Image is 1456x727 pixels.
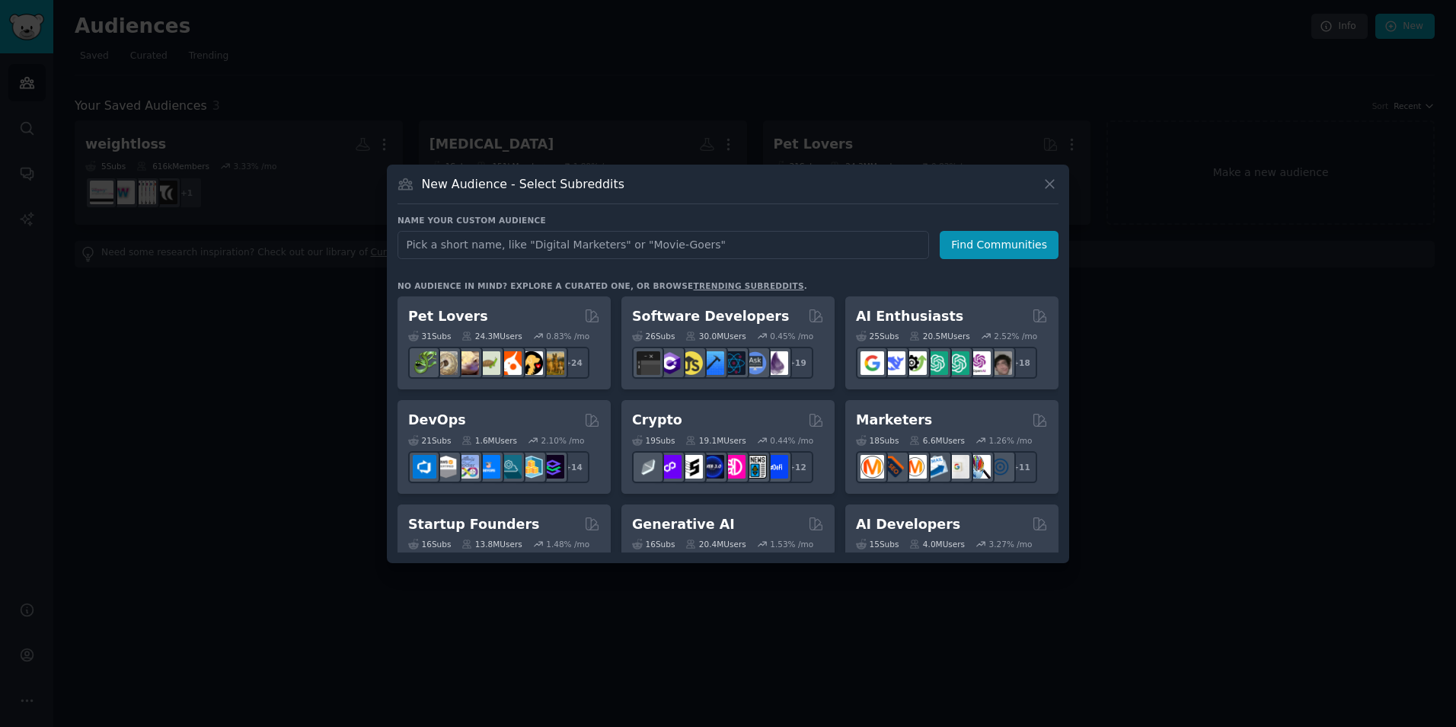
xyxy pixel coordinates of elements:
[856,539,899,549] div: 15 Sub s
[946,351,969,375] img: chatgpt_prompts_
[461,539,522,549] div: 13.8M Users
[967,455,991,479] img: MarketingResearch
[685,331,746,341] div: 30.0M Users
[693,281,803,290] a: trending subreddits
[455,351,479,375] img: leopardgeckos
[882,455,905,479] img: bigseo
[765,351,788,375] img: elixir
[988,351,1012,375] img: ArtificalIntelligence
[679,455,703,479] img: ethstaker
[632,539,675,549] div: 16 Sub s
[557,347,589,379] div: + 24
[422,176,624,192] h3: New Audience - Select Subreddits
[856,331,899,341] div: 25 Sub s
[946,455,969,479] img: googleads
[988,455,1012,479] img: OnlineMarketing
[743,455,767,479] img: CryptoNews
[434,455,458,479] img: AWS_Certified_Experts
[856,515,960,534] h2: AI Developers
[541,455,564,479] img: PlatformEngineers
[546,331,589,341] div: 0.83 % /mo
[903,351,927,375] img: AItoolsCatalog
[1005,347,1037,379] div: + 18
[770,435,813,446] div: 0.44 % /mo
[924,351,948,375] img: chatgpt_promptDesign
[770,331,813,341] div: 0.45 % /mo
[632,411,682,430] h2: Crypto
[701,455,724,479] img: web3
[1005,451,1037,483] div: + 11
[519,351,543,375] img: PetAdvice
[765,455,788,479] img: defi_
[701,351,724,375] img: iOSProgramming
[861,351,884,375] img: GoogleGeminiAI
[658,351,682,375] img: csharp
[408,411,466,430] h2: DevOps
[477,455,500,479] img: DevOpsLinks
[856,435,899,446] div: 18 Sub s
[632,435,675,446] div: 19 Sub s
[940,231,1058,259] button: Find Communities
[903,455,927,479] img: AskMarketing
[861,455,884,479] img: content_marketing
[685,435,746,446] div: 19.1M Users
[743,351,767,375] img: AskComputerScience
[477,351,500,375] img: turtle
[679,351,703,375] img: learnjavascript
[632,307,789,326] h2: Software Developers
[722,351,746,375] img: reactnative
[909,331,969,341] div: 20.5M Users
[398,231,929,259] input: Pick a short name, like "Digital Marketers" or "Movie-Goers"
[967,351,991,375] img: OpenAIDev
[770,539,813,549] div: 1.53 % /mo
[781,451,813,483] div: + 12
[498,455,522,479] img: platformengineering
[398,215,1058,226] h3: Name your custom audience
[637,351,660,375] img: software
[856,411,932,430] h2: Marketers
[882,351,905,375] img: DeepSeek
[546,539,589,549] div: 1.48 % /mo
[909,539,965,549] div: 4.0M Users
[856,307,963,326] h2: AI Enthusiasts
[408,307,488,326] h2: Pet Lovers
[909,435,965,446] div: 6.6M Users
[408,539,451,549] div: 16 Sub s
[989,539,1033,549] div: 3.27 % /mo
[413,455,436,479] img: azuredevops
[408,331,451,341] div: 31 Sub s
[461,331,522,341] div: 24.3M Users
[461,435,517,446] div: 1.6M Users
[434,351,458,375] img: ballpython
[557,451,589,483] div: + 14
[685,539,746,549] div: 20.4M Users
[994,331,1037,341] div: 2.52 % /mo
[722,455,746,479] img: defiblockchain
[637,455,660,479] img: ethfinance
[408,435,451,446] div: 21 Sub s
[519,455,543,479] img: aws_cdk
[498,351,522,375] img: cockatiel
[541,435,585,446] div: 2.10 % /mo
[541,351,564,375] img: dogbreed
[413,351,436,375] img: herpetology
[455,455,479,479] img: Docker_DevOps
[408,515,539,534] h2: Startup Founders
[632,331,675,341] div: 26 Sub s
[924,455,948,479] img: Emailmarketing
[398,280,807,291] div: No audience in mind? Explore a curated one, or browse .
[989,435,1033,446] div: 1.26 % /mo
[632,515,735,534] h2: Generative AI
[781,347,813,379] div: + 19
[658,455,682,479] img: 0xPolygon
